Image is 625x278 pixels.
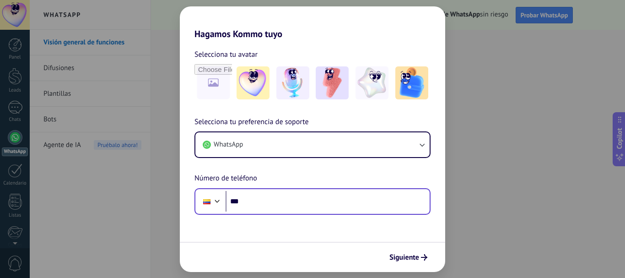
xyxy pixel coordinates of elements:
img: -1.jpeg [237,66,269,99]
img: -4.jpeg [356,66,388,99]
span: Siguiente [389,254,419,261]
span: Selecciona tu avatar [194,49,258,60]
button: WhatsApp [195,132,430,157]
img: -2.jpeg [276,66,309,99]
img: -3.jpeg [316,66,349,99]
button: Siguiente [385,250,431,265]
span: WhatsApp [214,140,243,149]
span: Selecciona tu preferencia de soporte [194,116,309,128]
h2: Hagamos Kommo tuyo [180,6,445,39]
span: Número de teléfono [194,173,257,185]
div: Colombia: + 57 [198,192,216,211]
img: -5.jpeg [395,66,428,99]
